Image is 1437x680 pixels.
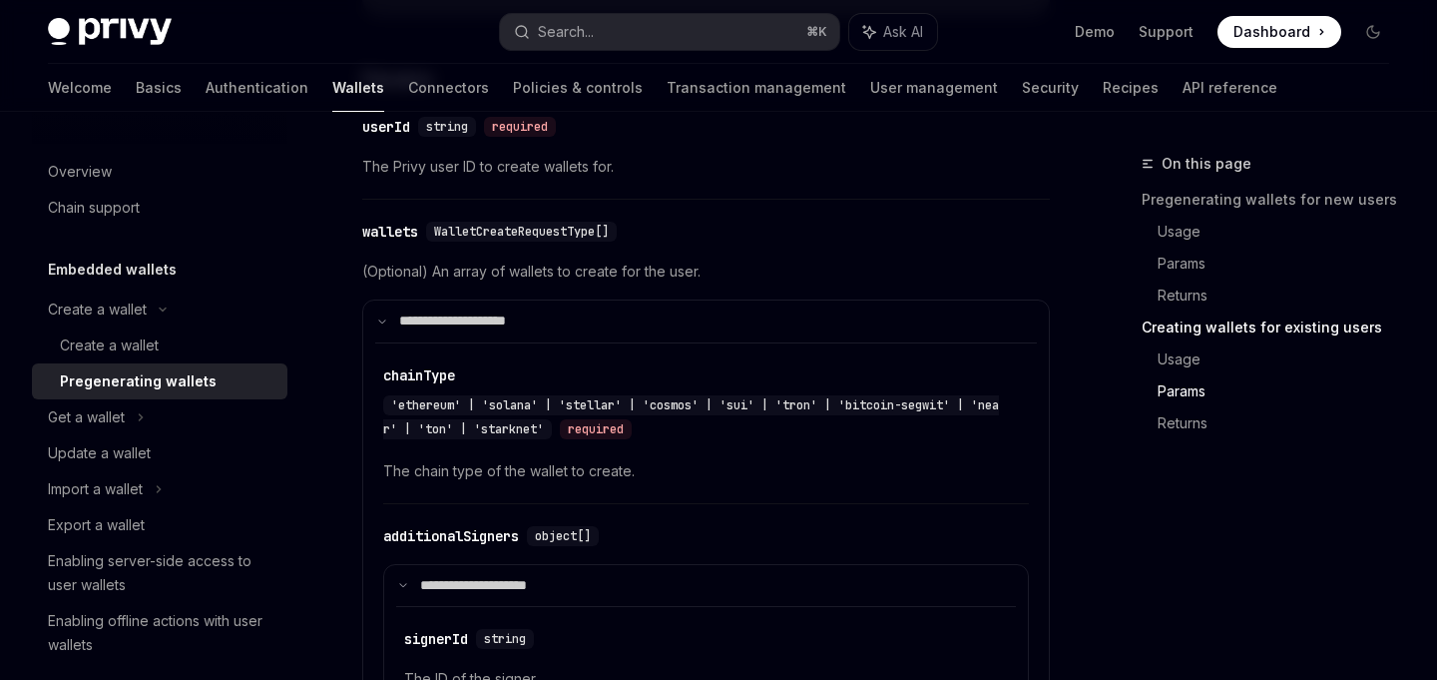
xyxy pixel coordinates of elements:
[206,64,308,112] a: Authentication
[426,119,468,135] span: string
[404,629,468,649] div: signerId
[48,405,125,429] div: Get a wallet
[48,160,112,184] div: Overview
[48,609,275,657] div: Enabling offline actions with user wallets
[1075,22,1115,42] a: Demo
[870,64,998,112] a: User management
[1158,375,1405,407] a: Params
[1139,22,1194,42] a: Support
[1162,152,1251,176] span: On this page
[48,258,177,282] h5: Embedded wallets
[849,14,937,50] button: Ask AI
[667,64,846,112] a: Transaction management
[1022,64,1079,112] a: Security
[883,22,923,42] span: Ask AI
[332,64,384,112] a: Wallets
[60,369,217,393] div: Pregenerating wallets
[48,441,151,465] div: Update a wallet
[136,64,182,112] a: Basics
[1183,64,1277,112] a: API reference
[1357,16,1389,48] button: Toggle dark mode
[1103,64,1159,112] a: Recipes
[32,603,287,663] a: Enabling offline actions with user wallets
[1158,216,1405,248] a: Usage
[484,631,526,647] span: string
[1233,22,1310,42] span: Dashboard
[32,154,287,190] a: Overview
[434,224,609,240] span: WalletCreateRequestType[]
[1158,280,1405,312] a: Returns
[48,64,112,112] a: Welcome
[48,549,275,597] div: Enabling server-side access to user wallets
[408,64,489,112] a: Connectors
[535,528,591,544] span: object[]
[362,260,1050,284] span: (Optional) An array of wallets to create for the user.
[32,328,287,363] a: Create a wallet
[538,20,594,44] div: Search...
[513,64,643,112] a: Policies & controls
[1158,343,1405,375] a: Usage
[32,435,287,471] a: Update a wallet
[32,363,287,399] a: Pregenerating wallets
[362,155,1050,179] span: The Privy user ID to create wallets for.
[500,14,838,50] button: Search...⌘K
[48,298,147,322] div: Create a wallet
[383,526,519,546] div: additionalSigners
[383,459,1029,483] span: The chain type of the wallet to create.
[32,190,287,226] a: Chain support
[484,117,556,137] div: required
[383,365,455,385] div: chainType
[48,513,145,537] div: Export a wallet
[1158,248,1405,280] a: Params
[1217,16,1341,48] a: Dashboard
[1158,407,1405,439] a: Returns
[1142,312,1405,343] a: Creating wallets for existing users
[48,18,172,46] img: dark logo
[806,24,827,40] span: ⌘ K
[1142,184,1405,216] a: Pregenerating wallets for new users
[362,222,418,242] div: wallets
[32,543,287,603] a: Enabling server-side access to user wallets
[362,117,410,137] div: userId
[32,507,287,543] a: Export a wallet
[60,334,159,357] div: Create a wallet
[383,397,999,437] span: 'ethereum' | 'solana' | 'stellar' | 'cosmos' | 'sui' | 'tron' | 'bitcoin-segwit' | 'near' | 'ton'...
[48,196,140,220] div: Chain support
[48,477,143,501] div: Import a wallet
[560,419,632,439] div: required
